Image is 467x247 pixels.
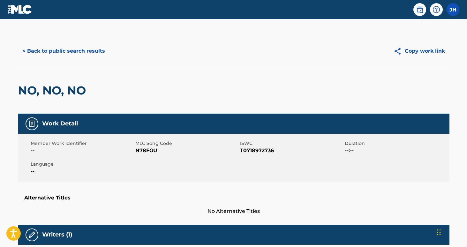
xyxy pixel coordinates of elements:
h5: Work Detail [42,120,78,127]
span: Member Work Identifier [31,140,134,147]
span: Language [31,161,134,168]
h2: NO, NO, NO [18,83,89,98]
img: Copy work link [394,47,405,55]
h5: Writers (1) [42,231,72,238]
div: Drag [437,223,441,242]
span: -- [31,147,134,154]
span: -- [31,168,134,175]
button: Copy work link [389,43,449,59]
img: Work Detail [28,120,36,128]
span: Duration [345,140,448,147]
img: help [433,6,440,13]
iframe: Resource Center [449,155,467,208]
img: MLC Logo [8,5,32,14]
span: No Alternative Titles [18,207,449,215]
iframe: Chat Widget [435,216,467,247]
span: --:-- [345,147,448,154]
a: Public Search [413,3,426,16]
div: User Menu [447,3,459,16]
img: Writers [28,231,36,239]
span: MLC Song Code [135,140,238,147]
button: < Back to public search results [18,43,109,59]
div: Help [430,3,443,16]
span: N78FGU [135,147,238,154]
span: ISWC [240,140,343,147]
span: T0718972736 [240,147,343,154]
img: search [416,6,424,13]
h5: Alternative Titles [24,195,443,201]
